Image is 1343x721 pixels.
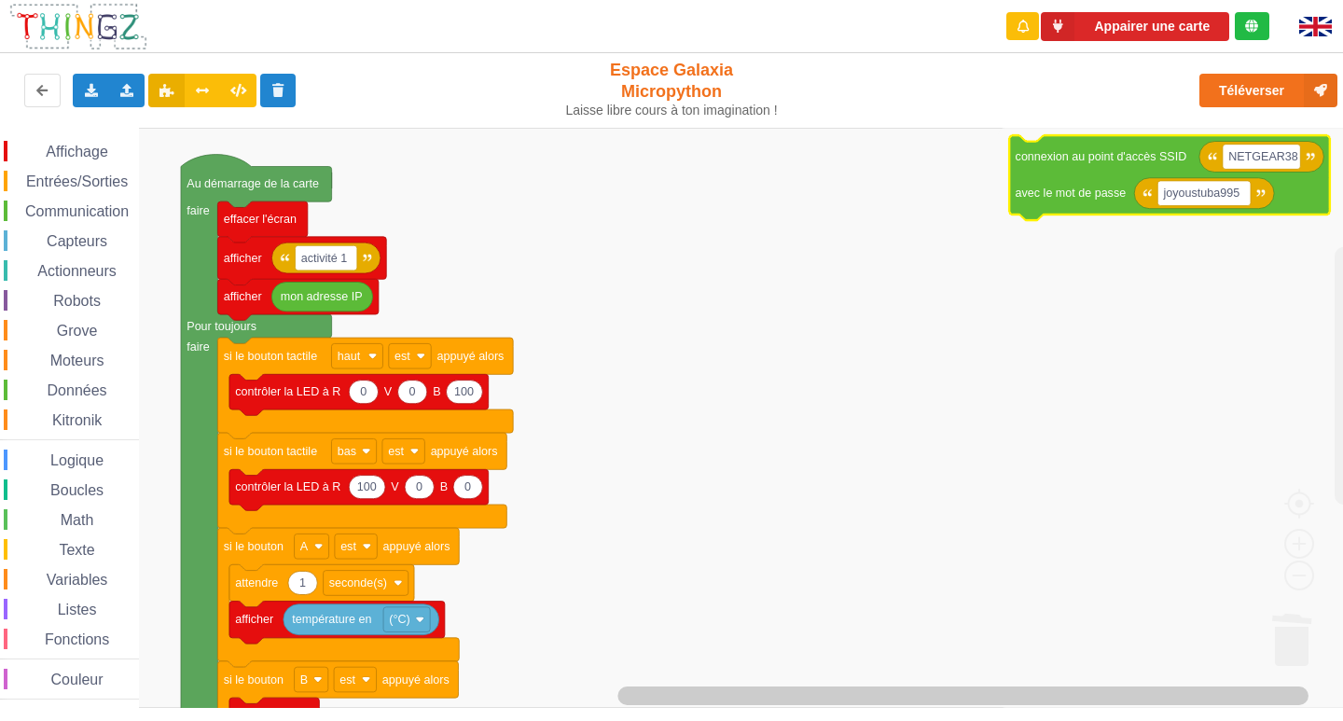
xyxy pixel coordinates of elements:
[224,540,284,553] text: si le bouton
[1016,150,1187,163] text: connexion au point d'accès SSID
[301,252,348,265] text: activité 1
[1041,12,1229,41] button: Appairer une carte
[389,613,409,626] text: (°C)
[440,480,448,493] text: B
[187,340,209,354] text: faire
[340,540,356,553] text: est
[8,2,148,51] img: thingz_logo.png
[44,233,110,249] span: Capteurs
[35,263,119,279] span: Actionneurs
[329,576,387,589] text: seconde(s)
[1299,17,1332,36] img: gb.png
[224,673,284,686] text: si le bouton
[49,412,104,428] span: Kitronik
[50,293,104,309] span: Robots
[48,672,106,687] span: Couleur
[383,540,450,553] text: appuyé alors
[1163,187,1240,200] text: joyoustuba995
[224,290,262,303] text: afficher
[431,445,498,458] text: appuyé alors
[224,445,317,458] text: si le bouton tactile
[300,540,309,553] text: A
[1228,150,1298,163] text: NETGEAR38
[338,350,361,363] text: haut
[1016,187,1127,200] text: avec le mot de passe
[339,673,355,686] text: est
[395,350,410,363] text: est
[357,480,377,493] text: 100
[45,382,110,398] span: Données
[409,385,416,398] text: 0
[1235,12,1269,40] div: Tu es connecté au serveur de création de Thingz
[43,144,110,159] span: Affichage
[224,350,317,363] text: si le bouton tactile
[54,323,101,339] span: Grove
[338,445,356,458] text: bas
[187,204,209,217] text: faire
[292,613,371,626] text: température en
[382,673,450,686] text: appuyé alors
[558,60,786,118] div: Espace Galaxia Micropython
[224,213,297,226] text: effacer l'écran
[48,482,106,498] span: Boucles
[558,103,786,118] div: Laisse libre cours à ton imagination !
[1199,74,1337,107] button: Téléverser
[300,673,308,686] text: B
[391,480,399,493] text: V
[56,542,97,558] span: Texte
[42,631,112,647] span: Fonctions
[433,385,440,398] text: B
[23,173,131,189] span: Entrées/Sorties
[235,385,340,398] text: contrôler la LED à R
[55,602,100,617] span: Listes
[44,572,111,588] span: Variables
[58,512,97,528] span: Math
[48,452,106,468] span: Logique
[384,385,393,398] text: V
[464,480,471,493] text: 0
[454,385,474,398] text: 100
[360,385,367,398] text: 0
[48,353,107,368] span: Moteurs
[299,576,306,589] text: 1
[416,480,422,493] text: 0
[22,203,132,219] span: Communication
[235,576,278,589] text: attendre
[187,320,256,333] text: Pour toujours
[187,177,319,190] text: Au démarrage de la carte
[281,290,363,303] text: mon adresse IP
[388,445,404,458] text: est
[235,613,273,626] text: afficher
[436,350,504,363] text: appuyé alors
[224,252,262,265] text: afficher
[235,480,340,493] text: contrôler la LED à R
